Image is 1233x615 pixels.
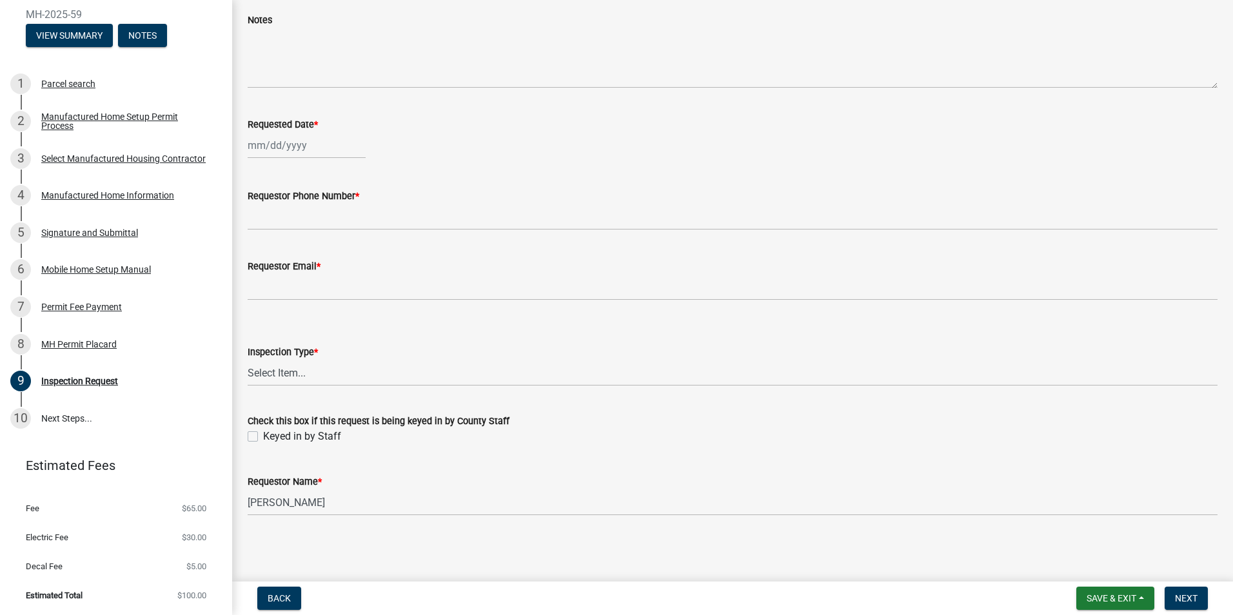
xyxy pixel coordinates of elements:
[1076,587,1154,610] button: Save & Exit
[26,8,206,21] span: MH-2025-59
[263,429,341,444] label: Keyed in by Staff
[41,79,95,88] div: Parcel search
[248,121,318,130] label: Requested Date
[10,73,31,94] div: 1
[41,376,118,386] div: Inspection Request
[26,31,113,41] wm-modal-confirm: Summary
[10,222,31,243] div: 5
[268,593,291,603] span: Back
[41,302,122,311] div: Permit Fee Payment
[10,185,31,206] div: 4
[10,334,31,355] div: 8
[41,191,174,200] div: Manufactured Home Information
[10,297,31,317] div: 7
[1087,593,1136,603] span: Save & Exit
[248,192,359,201] label: Requestor Phone Number
[26,504,39,512] span: Fee
[248,417,509,426] label: Check this box if this request is being keyed in by County Staff
[118,24,167,47] button: Notes
[248,132,366,159] input: mm/dd/yyyy
[186,562,206,571] span: $5.00
[177,591,206,600] span: $100.00
[10,148,31,169] div: 3
[248,348,318,357] label: Inspection Type
[26,533,68,542] span: Electric Fee
[26,562,63,571] span: Decal Fee
[10,259,31,280] div: 6
[248,478,322,487] label: Requestor Name
[257,587,301,610] button: Back
[10,408,31,429] div: 10
[182,504,206,512] span: $65.00
[10,111,31,132] div: 2
[41,265,151,274] div: Mobile Home Setup Manual
[1165,587,1208,610] button: Next
[248,262,321,271] label: Requestor Email
[10,371,31,391] div: 9
[248,16,272,25] label: Notes
[41,112,212,130] div: Manufactured Home Setup Permit Process
[41,154,206,163] div: Select Manufactured Housing Contractor
[26,591,83,600] span: Estimated Total
[1175,593,1198,603] span: Next
[182,533,206,542] span: $30.00
[10,453,212,478] a: Estimated Fees
[118,31,167,41] wm-modal-confirm: Notes
[41,340,117,349] div: MH Permit Placard
[41,228,138,237] div: Signature and Submittal
[26,24,113,47] button: View Summary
